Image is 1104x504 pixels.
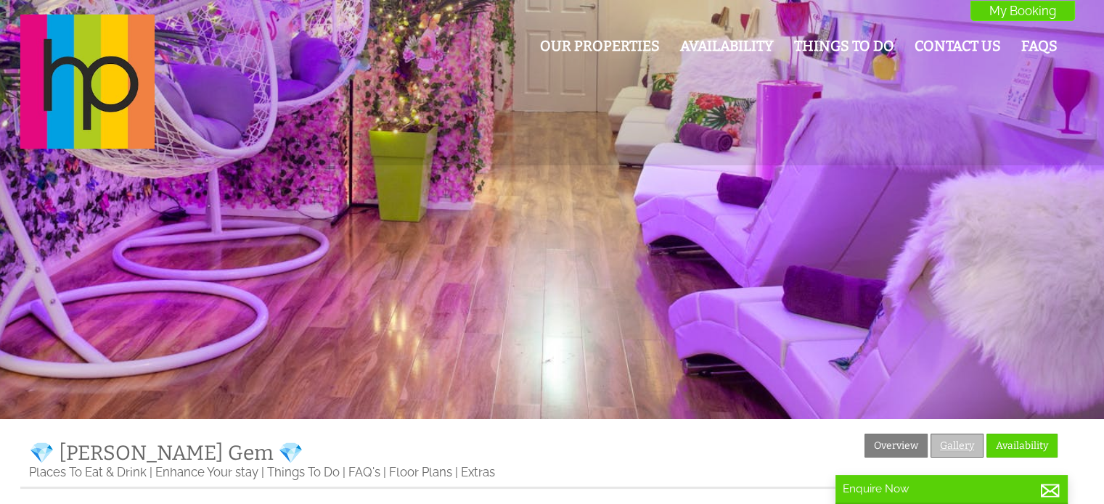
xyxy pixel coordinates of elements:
a: Gallery [931,434,984,458]
img: Halula Properties [20,15,155,149]
a: Things To Do [267,465,340,479]
a: Overview [864,434,928,458]
a: Places To Eat & Drink [29,465,147,479]
p: Enquire Now [843,482,1060,495]
a: 💎 [PERSON_NAME] Gem 💎 [29,441,303,465]
a: My Booking [970,1,1075,21]
a: FAQ's [348,465,380,479]
a: FAQs [1021,38,1058,54]
a: Availability [680,38,774,54]
a: Floor Plans [389,465,452,479]
a: Extras [461,465,495,479]
a: Contact Us [915,38,1001,54]
a: Things To Do [794,38,894,54]
a: Enhance Your stay [155,465,258,479]
a: Availability [986,434,1058,458]
a: Our Properties [540,38,660,54]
